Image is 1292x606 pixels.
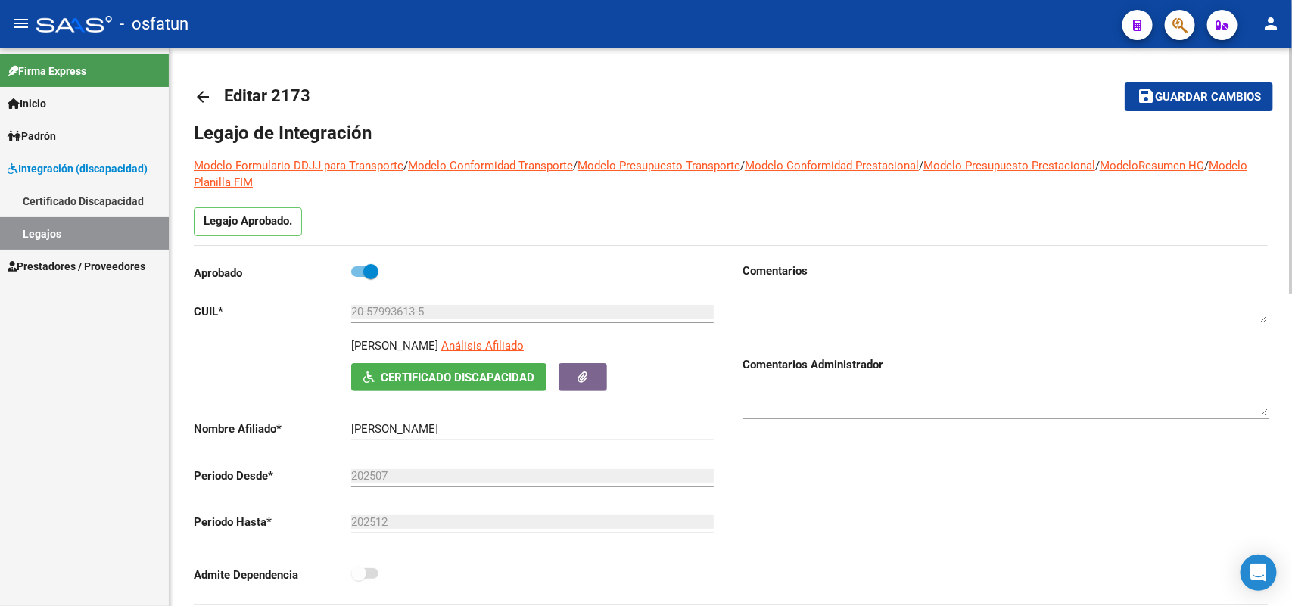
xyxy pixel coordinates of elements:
[224,86,310,105] span: Editar 2173
[1155,91,1261,104] span: Guardar cambios
[923,159,1095,172] a: Modelo Presupuesto Prestacional
[1100,159,1204,172] a: ModeloResumen HC
[8,160,148,177] span: Integración (discapacidad)
[745,159,919,172] a: Modelo Conformidad Prestacional
[351,363,546,391] button: Certificado Discapacidad
[194,265,351,281] p: Aprobado
[1125,82,1273,110] button: Guardar cambios
[743,263,1269,279] h3: Comentarios
[8,63,86,79] span: Firma Express
[1262,14,1280,33] mat-icon: person
[194,468,351,484] p: Periodo Desde
[1241,555,1277,591] div: Open Intercom Messenger
[441,339,524,353] span: Análisis Afiliado
[12,14,30,33] mat-icon: menu
[194,88,212,106] mat-icon: arrow_back
[578,159,740,172] a: Modelo Presupuesto Transporte
[194,159,403,172] a: Modelo Formulario DDJJ para Transporte
[194,567,351,583] p: Admite Dependencia
[1137,87,1155,105] mat-icon: save
[408,159,573,172] a: Modelo Conformidad Transporte
[194,207,302,236] p: Legajo Aprobado.
[381,371,534,384] span: Certificado Discapacidad
[8,258,145,275] span: Prestadores / Proveedores
[743,356,1269,373] h3: Comentarios Administrador
[194,121,1268,145] h1: Legajo de Integración
[194,303,351,320] p: CUIL
[194,421,351,437] p: Nombre Afiliado
[351,337,438,354] p: [PERSON_NAME]
[8,95,46,112] span: Inicio
[194,514,351,530] p: Periodo Hasta
[120,8,188,41] span: - osfatun
[8,128,56,145] span: Padrón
